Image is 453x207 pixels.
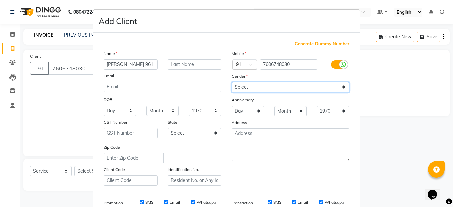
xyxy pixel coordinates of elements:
[104,119,127,125] label: GST Number
[104,51,117,57] label: Name
[298,199,308,205] label: Email
[170,199,180,205] label: Email
[295,41,349,47] span: Generate Dummy Number
[232,97,254,103] label: Anniversary
[197,199,216,205] label: Whatsapp
[273,199,281,205] label: SMS
[104,175,158,186] input: Client Code
[232,51,246,57] label: Mobile
[104,73,114,79] label: Email
[104,144,120,150] label: Zip Code
[232,73,248,79] label: Gender
[104,167,125,173] label: Client Code
[168,119,177,125] label: State
[99,15,137,27] h4: Add Client
[104,153,164,163] input: Enter Zip Code
[232,120,247,126] label: Address
[104,97,112,103] label: DOB
[168,59,222,70] input: Last Name
[104,59,158,70] input: First Name
[104,82,221,92] input: Email
[232,200,253,206] label: Transaction
[260,59,318,70] input: Mobile
[168,175,222,186] input: Resident No. or Any Id
[145,199,153,205] label: SMS
[104,200,123,206] label: Promotion
[425,180,446,200] iframe: chat widget
[325,199,344,205] label: Whatsapp
[104,128,158,138] input: GST Number
[168,167,199,173] label: Identification No.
